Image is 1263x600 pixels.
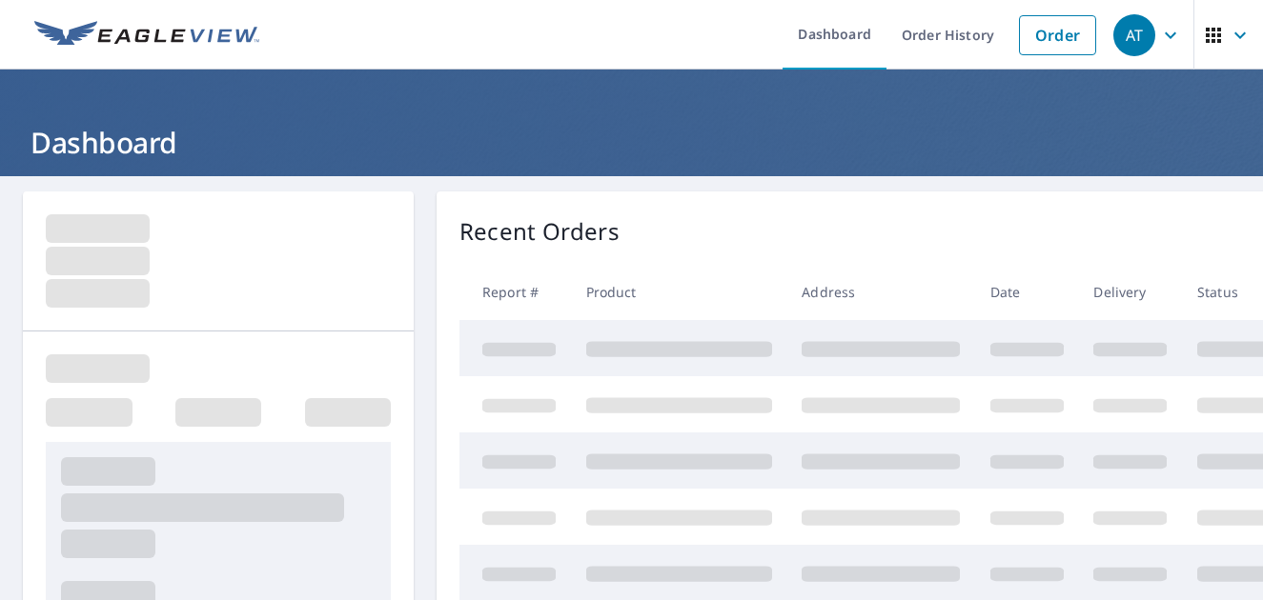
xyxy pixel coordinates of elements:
[1019,15,1096,55] a: Order
[459,214,620,249] p: Recent Orders
[975,264,1079,320] th: Date
[786,264,975,320] th: Address
[1078,264,1182,320] th: Delivery
[23,123,1240,162] h1: Dashboard
[459,264,571,320] th: Report #
[1113,14,1155,56] div: AT
[34,21,259,50] img: EV Logo
[571,264,787,320] th: Product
